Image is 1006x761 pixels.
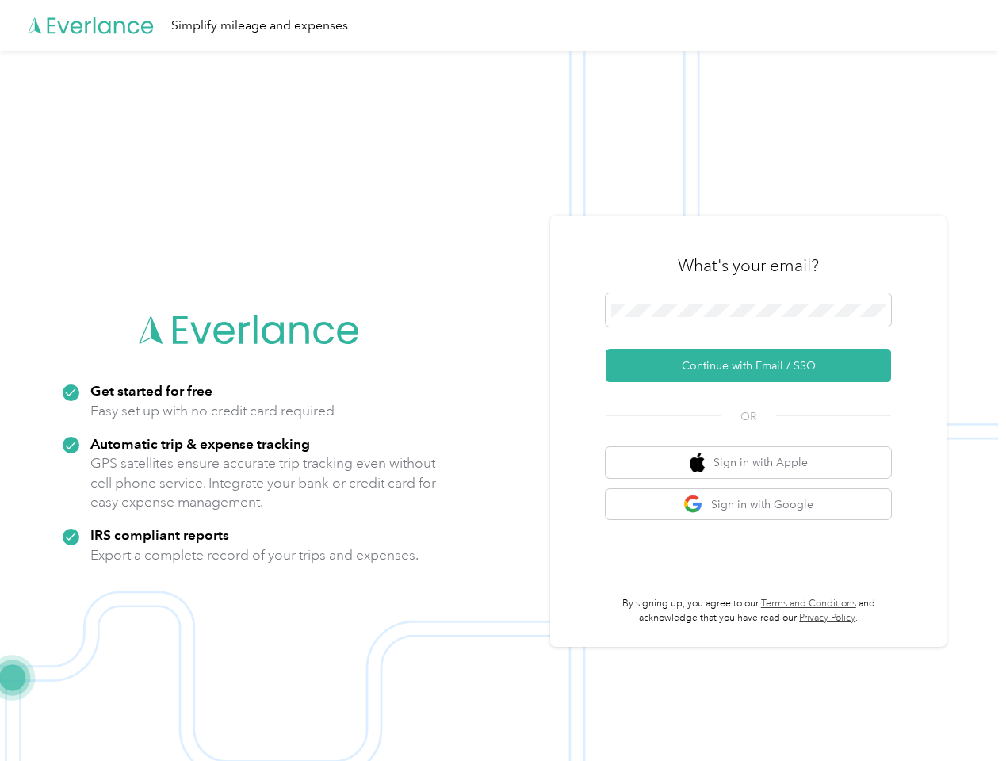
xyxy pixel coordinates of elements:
img: google logo [683,495,703,514]
p: Easy set up with no credit card required [90,401,335,421]
strong: Automatic trip & expense tracking [90,435,310,452]
p: Export a complete record of your trips and expenses. [90,545,419,565]
button: apple logoSign in with Apple [606,447,891,478]
a: Terms and Conditions [761,598,856,610]
button: Continue with Email / SSO [606,349,891,382]
button: google logoSign in with Google [606,489,891,520]
p: By signing up, you agree to our and acknowledge that you have read our . [606,597,891,625]
img: apple logo [690,453,706,472]
h3: What's your email? [678,254,819,277]
strong: Get started for free [90,382,212,399]
strong: IRS compliant reports [90,526,229,543]
div: Simplify mileage and expenses [171,16,348,36]
p: GPS satellites ensure accurate trip tracking even without cell phone service. Integrate your bank... [90,453,437,512]
a: Privacy Policy [799,612,855,624]
span: OR [721,408,776,425]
